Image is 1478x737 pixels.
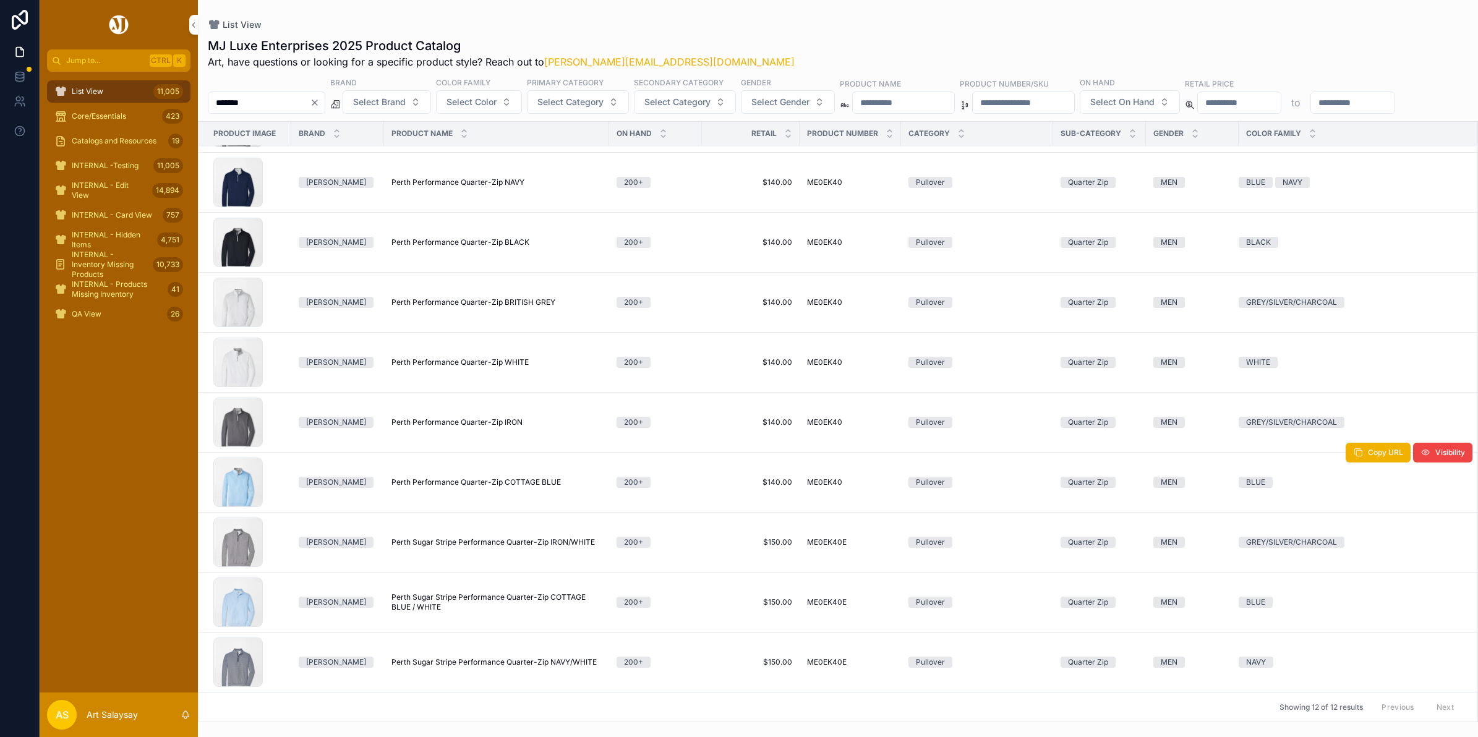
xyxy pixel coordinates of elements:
[72,87,103,96] span: List View
[1068,177,1108,188] div: Quarter Zip
[1239,297,1463,308] a: GREY/SILVER/CHARCOAL
[72,210,152,220] span: INTERNAL - Card View
[916,357,945,368] div: Pullover
[168,134,183,148] div: 19
[391,357,529,367] span: Perth Performance Quarter-Zip WHITE
[153,257,183,272] div: 10,733
[66,56,145,66] span: Jump to...
[916,657,945,668] div: Pullover
[1068,357,1108,368] div: Quarter Zip
[709,537,792,547] a: $150.00
[391,129,453,138] span: Product Name
[1239,657,1463,668] a: NAVY
[299,597,377,608] a: [PERSON_NAME]
[208,54,795,69] span: Art, have questions or looking for a specific product style? Reach out to
[391,537,595,547] span: Perth Sugar Stripe Performance Quarter-Zip IRON/WHITE
[153,84,183,99] div: 11,005
[1246,657,1266,668] div: NAVY
[72,181,147,200] span: INTERNAL - Edit View
[391,592,602,612] a: Perth Sugar Stripe Performance Quarter-Zip COTTAGE BLUE / WHITE
[213,129,276,138] span: Product Image
[299,237,377,248] a: [PERSON_NAME]
[807,477,894,487] a: ME0EK40
[634,90,736,114] button: Select Button
[916,597,945,608] div: Pullover
[617,417,694,428] a: 200+
[807,417,894,427] a: ME0EK40
[624,237,643,248] div: 200+
[162,109,183,124] div: 423
[306,417,366,428] div: [PERSON_NAME]
[47,204,190,226] a: INTERNAL - Card View757
[960,78,1049,89] label: Product Number/SKU
[306,297,366,308] div: [PERSON_NAME]
[1061,597,1138,608] a: Quarter Zip
[624,297,643,308] div: 200+
[306,357,366,368] div: [PERSON_NAME]
[617,357,694,368] a: 200+
[807,597,847,607] span: ME0EK40E
[807,537,847,547] span: ME0EK40E
[306,477,366,488] div: [PERSON_NAME]
[1061,537,1138,548] a: Quarter Zip
[1068,477,1108,488] div: Quarter Zip
[1061,417,1138,428] a: Quarter Zip
[840,78,901,89] label: Product Name
[1068,537,1108,548] div: Quarter Zip
[624,357,643,368] div: 200+
[527,90,629,114] button: Select Button
[908,129,950,138] span: Category
[916,537,945,548] div: Pullover
[1246,177,1265,188] div: BLUE
[1246,357,1270,368] div: WHITE
[1368,448,1403,458] span: Copy URL
[72,250,148,279] span: INTERNAL - Inventory Missing Products
[1283,177,1302,188] div: NAVY
[330,77,357,88] label: Brand
[1246,297,1337,308] div: GREY/SILVER/CHARCOAL
[1068,417,1108,428] div: Quarter Zip
[1061,237,1138,248] a: Quarter Zip
[537,96,604,108] span: Select Category
[1435,448,1465,458] span: Visibility
[436,90,522,114] button: Select Button
[174,56,184,66] span: K
[1068,597,1108,608] div: Quarter Zip
[709,417,792,427] span: $140.00
[709,297,792,307] a: $140.00
[47,253,190,276] a: INTERNAL - Inventory Missing Products10,733
[617,657,694,668] a: 200+
[807,237,894,247] a: ME0EK40
[624,177,643,188] div: 200+
[751,129,777,138] span: Retail
[1153,237,1231,248] a: MEN
[152,183,183,198] div: 14,894
[1239,357,1463,368] a: WHITE
[153,158,183,173] div: 11,005
[72,309,101,319] span: QA View
[299,417,377,428] a: [PERSON_NAME]
[47,155,190,177] a: INTERNAL -Testing11,005
[807,657,847,667] span: ME0EK40E
[1185,78,1234,89] label: Retail Price
[1346,443,1411,462] button: Copy URL
[47,179,190,202] a: INTERNAL - Edit View14,894
[807,177,894,187] a: ME0EK40
[1153,537,1231,548] a: MEN
[223,19,262,31] span: List View
[1153,657,1231,668] a: MEN
[807,237,842,247] span: ME0EK40
[709,477,792,487] a: $140.00
[47,303,190,325] a: QA View26
[741,90,835,114] button: Select Button
[1090,96,1155,108] span: Select On Hand
[1239,237,1463,248] a: BLACK
[807,177,842,187] span: ME0EK40
[299,297,377,308] a: [PERSON_NAME]
[391,297,555,307] span: Perth Performance Quarter-Zip BRITISH GREY
[1153,477,1231,488] a: MEN
[617,237,694,248] a: 200+
[150,54,172,67] span: Ctrl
